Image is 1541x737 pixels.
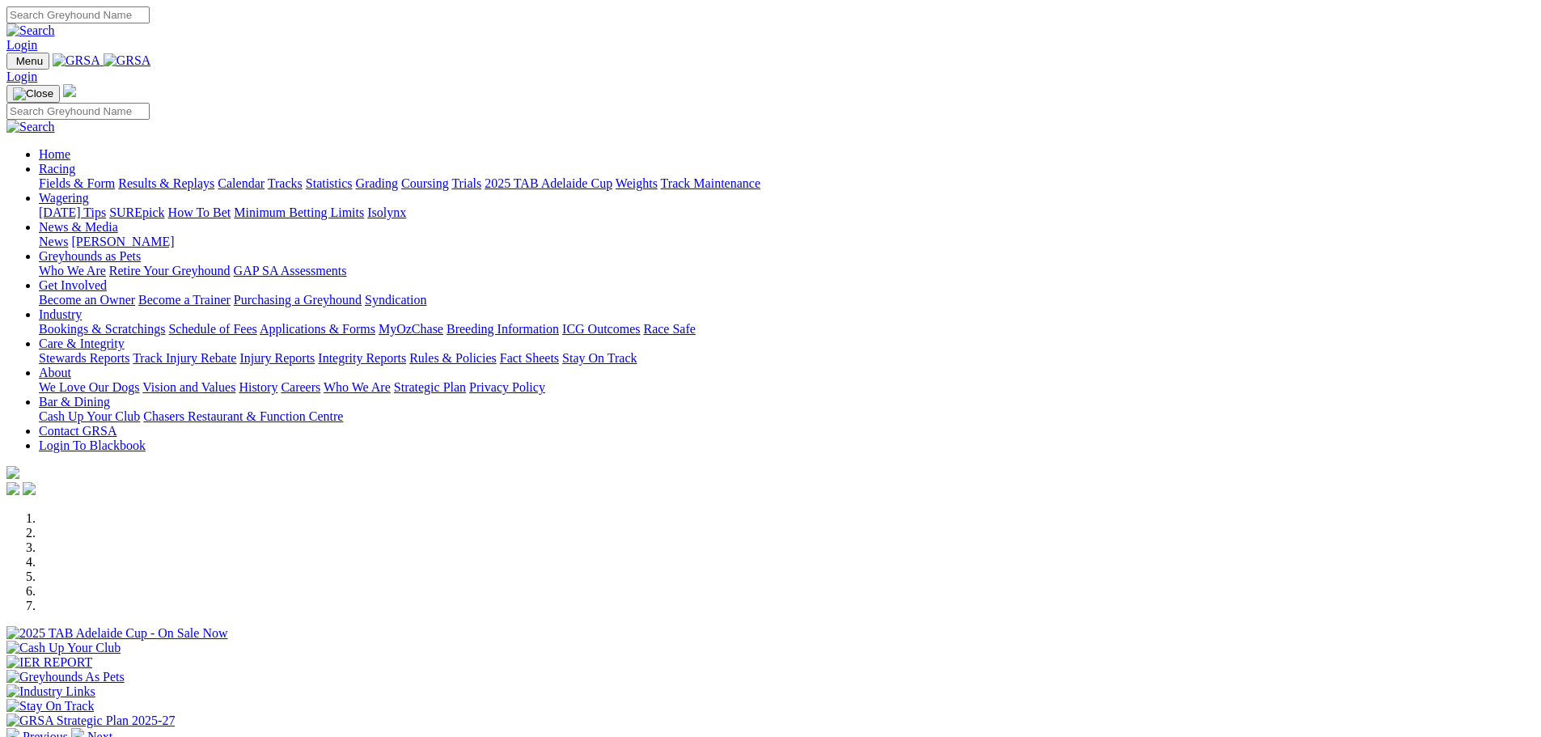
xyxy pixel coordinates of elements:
img: twitter.svg [23,482,36,495]
a: Stewards Reports [39,351,129,365]
img: Search [6,120,55,134]
div: Racing [39,176,1535,191]
img: GRSA Strategic Plan 2025-27 [6,714,175,728]
a: Who We Are [324,380,391,394]
img: Industry Links [6,684,95,699]
img: IER REPORT [6,655,92,670]
a: Careers [281,380,320,394]
a: Become an Owner [39,293,135,307]
img: Close [13,87,53,100]
input: Search [6,6,150,23]
div: Bar & Dining [39,409,1535,424]
a: MyOzChase [379,322,443,336]
a: Racing [39,162,75,176]
div: Wagering [39,205,1535,220]
a: Strategic Plan [394,380,466,394]
a: Who We Are [39,264,106,277]
a: How To Bet [168,205,231,219]
a: GAP SA Assessments [234,264,347,277]
a: Applications & Forms [260,322,375,336]
a: We Love Our Dogs [39,380,139,394]
a: Bookings & Scratchings [39,322,165,336]
a: Stay On Track [562,351,637,365]
button: Toggle navigation [6,85,60,103]
a: Wagering [39,191,89,205]
div: News & Media [39,235,1535,249]
img: 2025 TAB Adelaide Cup - On Sale Now [6,626,228,641]
a: Injury Reports [239,351,315,365]
a: Become a Trainer [138,293,231,307]
img: Cash Up Your Club [6,641,121,655]
a: History [239,380,277,394]
div: Greyhounds as Pets [39,264,1535,278]
a: Fact Sheets [500,351,559,365]
a: Rules & Policies [409,351,497,365]
a: Cash Up Your Club [39,409,140,423]
input: Search [6,103,150,120]
a: Breeding Information [447,322,559,336]
a: Isolynx [367,205,406,219]
a: Syndication [365,293,426,307]
button: Toggle navigation [6,53,49,70]
a: 2025 TAB Adelaide Cup [485,176,612,190]
a: Retire Your Greyhound [109,264,231,277]
a: Greyhounds as Pets [39,249,141,263]
a: Industry [39,307,82,321]
div: Industry [39,322,1535,337]
a: ICG Outcomes [562,322,640,336]
div: Care & Integrity [39,351,1535,366]
a: Fields & Form [39,176,115,190]
a: Home [39,147,70,161]
a: Tracks [268,176,303,190]
a: Schedule of Fees [168,322,256,336]
a: News [39,235,68,248]
a: About [39,366,71,379]
a: Care & Integrity [39,337,125,350]
a: Chasers Restaurant & Function Centre [143,409,343,423]
a: Track Maintenance [661,176,760,190]
img: GRSA [104,53,151,68]
a: Get Involved [39,278,107,292]
a: [PERSON_NAME] [71,235,174,248]
a: Vision and Values [142,380,235,394]
a: Results & Replays [118,176,214,190]
a: Grading [356,176,398,190]
a: Login [6,70,37,83]
a: Contact GRSA [39,424,116,438]
a: Login To Blackbook [39,438,146,452]
a: Purchasing a Greyhound [234,293,362,307]
img: Stay On Track [6,699,94,714]
img: logo-grsa-white.png [6,466,19,479]
a: Minimum Betting Limits [234,205,364,219]
div: Get Involved [39,293,1535,307]
a: SUREpick [109,205,164,219]
span: Menu [16,55,43,67]
img: Search [6,23,55,38]
a: Bar & Dining [39,395,110,409]
a: Trials [451,176,481,190]
a: Login [6,38,37,52]
img: facebook.svg [6,482,19,495]
a: Track Injury Rebate [133,351,236,365]
a: Integrity Reports [318,351,406,365]
a: Statistics [306,176,353,190]
a: [DATE] Tips [39,205,106,219]
a: News & Media [39,220,118,234]
a: Race Safe [643,322,695,336]
img: logo-grsa-white.png [63,84,76,97]
a: Weights [616,176,658,190]
a: Calendar [218,176,265,190]
a: Coursing [401,176,449,190]
a: Privacy Policy [469,380,545,394]
img: Greyhounds As Pets [6,670,125,684]
div: About [39,380,1535,395]
img: GRSA [53,53,100,68]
